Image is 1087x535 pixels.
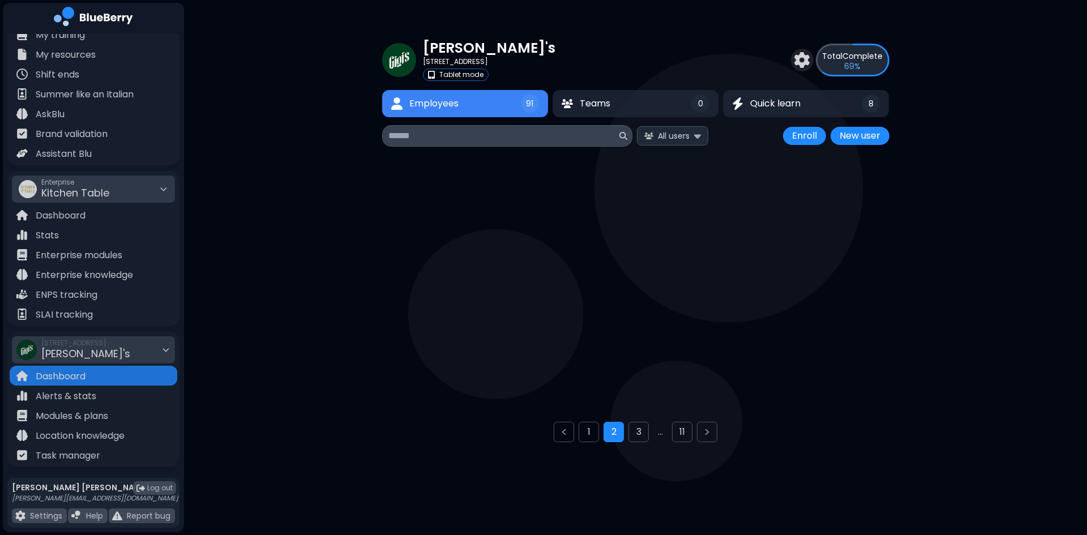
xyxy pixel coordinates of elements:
p: Tablet mode [439,70,483,79]
img: file icon [16,209,28,221]
p: Assistant Blu [36,147,92,161]
p: Settings [30,511,62,521]
p: AskBlu [36,108,65,121]
p: My resources [36,48,96,62]
img: company thumbnail [16,340,37,360]
span: Employees [409,97,459,110]
img: file icon [16,148,28,159]
img: file icon [16,450,28,461]
p: [PERSON_NAME]'s [423,38,555,57]
span: Total [822,50,842,62]
span: ... [653,425,667,439]
p: Dashboard [36,370,85,383]
p: Shift ends [36,68,79,82]
img: All users [644,132,653,140]
img: Quick learn [732,97,743,110]
p: Report bug [127,511,170,521]
span: 0 [698,99,703,109]
img: file icon [16,390,28,401]
span: 91 [526,99,533,109]
p: Location knowledge [36,429,125,443]
p: Modules & plans [36,409,108,423]
img: file icon [16,249,28,260]
button: Quick learnQuick learn8 [723,90,889,117]
img: Teams [562,99,573,108]
p: My training [36,28,85,42]
img: company logo [54,7,133,30]
span: Quick learn [750,97,801,110]
img: file icon [16,88,28,100]
img: file icon [16,128,28,139]
img: expand [694,130,701,141]
p: 69 % [844,61,861,71]
img: tablet [428,71,435,79]
img: file icon [71,511,82,521]
img: file icon [16,309,28,320]
span: Teams [580,97,610,110]
button: TeamsTeams0 [553,90,718,117]
button: Next page [697,422,717,442]
p: Dashboard [36,209,85,222]
span: 8 [868,99,874,109]
p: Enterprise modules [36,249,122,262]
p: ENPS tracking [36,288,97,302]
p: [PERSON_NAME] [PERSON_NAME] [12,482,178,493]
img: file icon [112,511,122,521]
span: [PERSON_NAME]'s [41,346,130,361]
span: [STREET_ADDRESS] [41,339,130,348]
img: file icon [16,289,28,300]
button: Enroll [783,127,826,145]
span: Kitchen Table [41,186,109,200]
p: Help [86,511,103,521]
img: file icon [16,69,28,80]
img: file icon [16,370,28,382]
p: Summer like an Italian [36,88,134,101]
img: file icon [16,430,28,441]
button: EmployeesEmployees91 [382,90,548,117]
p: Alerts & stats [36,390,96,403]
img: file icon [16,108,28,119]
button: All users [637,126,708,145]
p: Brand validation [36,127,108,141]
button: Go to page 3 [628,422,649,442]
a: tabletTablet mode [423,69,555,81]
button: Go to page 11 [672,422,692,442]
p: Complete [822,51,883,61]
button: Go to page 1 [579,422,599,442]
img: file icon [16,269,28,280]
img: settings [794,52,810,68]
img: file icon [16,410,28,421]
button: Previous page [554,422,574,442]
img: Employees [391,97,403,110]
img: search icon [619,132,627,140]
img: file icon [16,29,28,40]
button: New user [831,127,889,145]
button: Go to page 2 [604,422,624,442]
p: SLAI tracking [36,308,93,322]
p: [STREET_ADDRESS] [423,57,488,66]
img: file icon [16,229,28,241]
p: Task manager [36,449,100,463]
span: Log out [147,483,173,493]
p: [PERSON_NAME][EMAIL_ADDRESS][DOMAIN_NAME] [12,494,178,503]
p: Enterprise knowledge [36,268,133,282]
span: Enterprise [41,178,109,187]
img: logout [136,484,145,493]
img: file icon [16,49,28,60]
img: file icon [15,511,25,521]
p: Stats [36,229,59,242]
img: company thumbnail [382,43,416,77]
img: company thumbnail [19,180,37,198]
span: All users [658,131,690,141]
